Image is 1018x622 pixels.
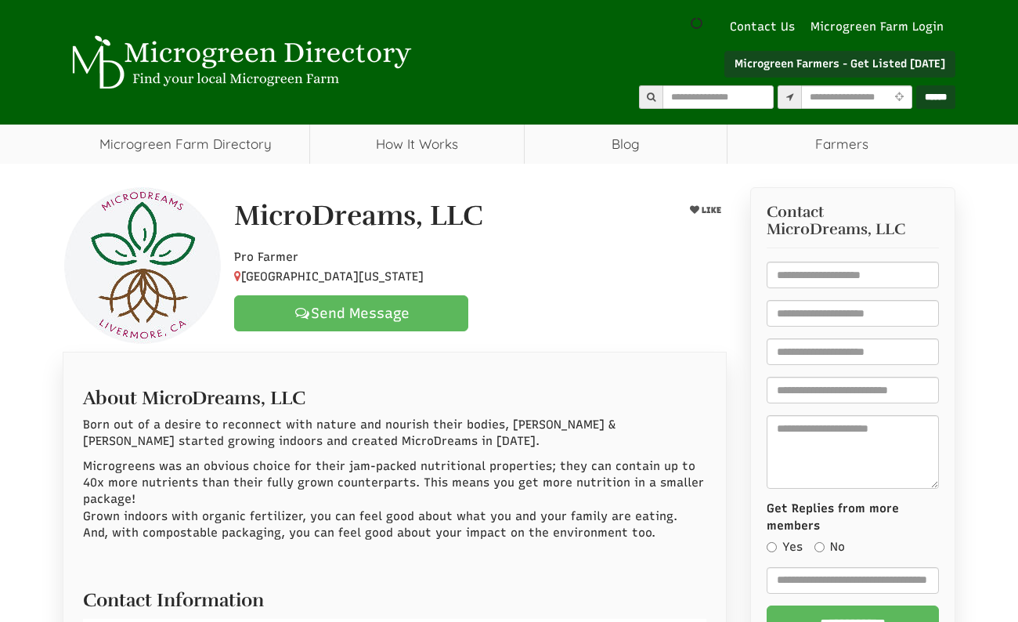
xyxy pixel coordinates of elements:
img: Contact MicroDreams, LLC [64,187,221,344]
span: [GEOGRAPHIC_DATA][US_STATE] [234,269,424,284]
span: Farmers [727,125,955,164]
h1: MicroDreams, LLC [234,201,483,232]
span: MicroDreams, LLC [767,221,905,238]
label: No [814,539,845,555]
p: Microgreens was an obvious choice for their jam-packed nutritional properties; they can contain u... [83,458,706,542]
a: Contact Us [722,19,803,35]
span: Pro Farmer [234,250,298,264]
h3: Contact [767,204,940,238]
input: No [814,542,825,552]
h2: About MicroDreams, LLC [83,380,706,408]
input: Yes [767,542,777,552]
span: LIKE [699,205,720,215]
i: Use Current Location [890,92,907,103]
p: Born out of a desire to reconnect with nature and nourish their bodies, [PERSON_NAME] & [PERSON_N... [83,417,706,450]
h2: Contact Information [83,582,706,610]
label: Get Replies from more members [767,501,940,534]
a: How It Works [310,125,524,164]
a: Microgreen Farm Login [810,19,951,35]
button: LIKE [684,201,726,220]
label: Yes [767,539,803,555]
a: Blog [525,125,727,164]
a: Microgreen Farmers - Get Listed [DATE] [724,51,955,78]
a: Send Message [234,295,468,331]
img: Microgreen Directory [63,35,415,90]
a: Microgreen Farm Directory [63,125,309,164]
